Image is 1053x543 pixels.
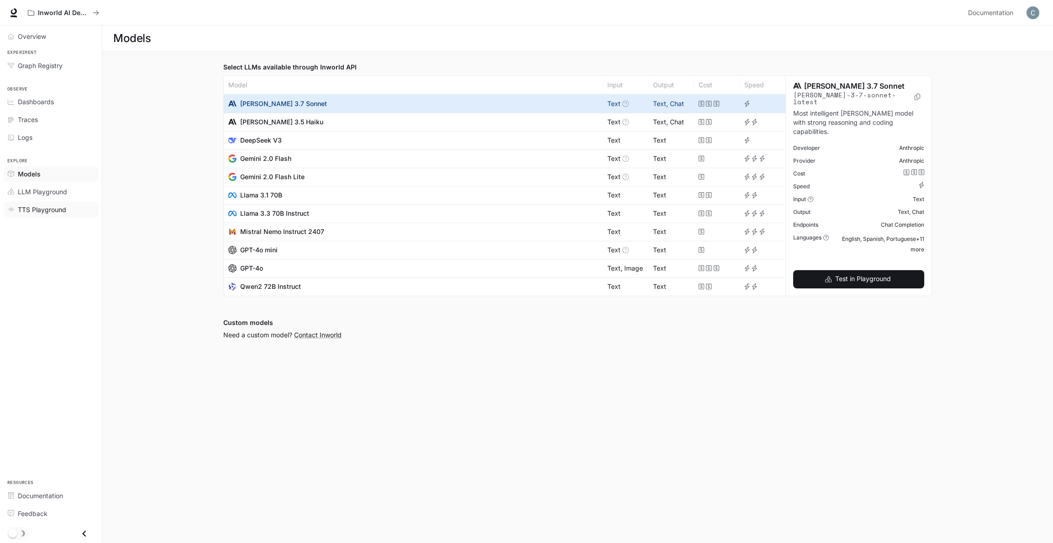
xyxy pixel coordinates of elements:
[223,318,932,327] h6: Custom models
[240,282,573,291] p: Qwen2 72B Instruct
[113,29,151,48] h1: Models
[607,136,621,145] p: Text
[899,144,924,153] span: Anthropic
[228,168,598,186] a: Gemini 2.0 Flash Lite
[653,99,686,108] p: Text, Chat
[793,220,830,229] span: Endpoints
[653,245,686,255] p: Text
[607,99,621,108] p: Text
[228,81,247,89] div: Model
[968,7,1013,19] span: Documentation
[24,4,103,22] button: All workspaces
[653,191,686,200] p: Text
[18,32,46,41] span: Overview
[653,209,686,218] p: Text
[240,227,573,236] p: Mistral Nemo Instruct 2407
[793,169,830,178] span: Cost
[653,132,690,149] a: Text
[607,191,621,200] p: Text
[240,136,573,145] p: DeepSeek V3
[228,132,598,149] a: DeepSeek V3
[607,113,629,131] div: Currently supported by Inworld: Text Supported by model: Text, Image
[4,28,98,44] a: Overview
[228,223,598,241] a: Mistral Nemo Instruct 2407
[653,81,674,89] div: Output
[607,81,623,89] div: Input
[240,264,573,273] p: GPT-4o
[607,186,644,204] a: Text
[8,528,17,538] span: Dark mode toggle
[653,136,686,145] p: Text
[793,91,911,106] p: [PERSON_NAME]-3-7-sonnet-latest
[18,491,63,500] span: Documentation
[240,172,573,181] p: Gemini 2.0 Flash Lite
[653,205,690,223] a: Text
[793,208,830,217] span: Output
[842,235,924,253] span: English, Spanish, Portuguese, Italian, French, Indonesian, German, Arabic, Chinese, Korean, Japan...
[240,209,573,218] p: Llama 3.3 70B Instruct
[653,95,690,113] a: Text, Chat
[18,509,47,518] span: Feedback
[699,81,712,89] div: Cost
[793,144,830,153] span: Developer
[653,186,690,204] a: Text
[653,113,690,131] a: Text, Chat
[898,208,924,217] span: Text, Chat
[607,282,621,291] p: Text
[793,233,830,242] span: To the best of our knowledge, these languages are supported, but there may be some limitations.
[793,195,830,204] span: Currently supported by Inworld: Text Supported by model: Text, Image
[607,154,621,163] p: Text
[964,4,1020,22] a: Documentation
[607,245,621,255] p: Text
[607,113,644,131] a: Currently supported by Inworld: Text Supported by model: Text, Image
[294,331,342,339] a: Contact Inworld
[653,172,686,181] p: Text
[653,223,690,241] a: Text
[607,132,644,149] a: Text
[1027,6,1039,19] img: User avatar
[765,78,779,91] button: Sort
[607,172,621,181] p: Text
[653,264,686,273] p: Text
[653,241,690,259] a: Text
[4,166,98,182] a: Models
[18,97,54,106] span: Dashboards
[223,330,932,340] h6: Need a custom model?
[240,191,573,200] p: Llama 3.1 70B
[653,278,690,296] a: Text
[607,150,629,168] div: Currently supported by Inworld: Text Supported by model: Text, Code, Images, Audio, Video, Video ...
[18,61,63,70] span: Graph Registry
[653,260,690,277] a: Text
[607,227,621,236] p: Text
[248,78,262,91] button: Sort
[4,506,98,522] a: Feedback
[228,186,598,204] a: Llama 3.1 70B
[607,168,644,186] a: Currently supported by Inworld: Text Supported by model: Text, Images, Video, Audio, PDF
[4,184,98,200] a: LLM Playground
[607,260,644,277] a: Text, Image
[223,63,932,72] h6: Select LLMs available through Inworld API
[228,205,598,223] a: Llama 3.3 70B Instruct
[607,168,629,186] div: Currently supported by Inworld: Text Supported by model: Text, Images, Video, Audio, PDF
[4,58,98,74] a: Graph Registry
[607,241,629,259] div: Currently supported by Inworld: Text Supported by model: Text, Image
[4,488,98,504] a: Documentation
[607,278,644,296] a: Text
[607,209,621,218] p: Text
[4,112,98,128] a: Traces
[675,78,689,91] button: Sort
[4,129,98,145] a: Logs
[653,168,690,186] a: Text
[18,205,66,214] span: TTS Playground
[653,154,686,163] p: Text
[607,95,629,113] div: Currently supported by Inworld: Text Supported by model: Text, Image
[228,241,598,259] a: GPT-4o mini
[607,95,644,113] a: Currently supported by Inworld: Text Supported by model: Text, Image
[18,115,38,124] span: Traces
[18,187,67,197] span: LLM Playground
[899,156,924,165] span: Anthropic
[653,227,686,236] p: Text
[793,182,830,191] span: Speed
[240,99,573,108] p: [PERSON_NAME] 3.7 Sonnet
[653,282,686,291] p: Text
